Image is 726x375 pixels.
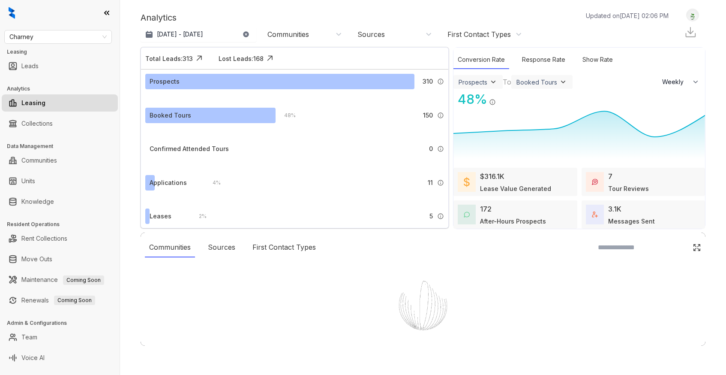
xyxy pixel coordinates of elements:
[608,217,655,226] div: Messages Sent
[21,292,95,309] a: RenewalsComing Soon
[150,212,171,221] div: Leases
[7,319,120,327] h3: Admin & Configurations
[684,26,697,39] img: Download
[675,244,682,251] img: SearchIcon
[480,171,504,181] div: $316.1K
[592,179,598,185] img: TourReviews
[437,112,444,119] img: Info
[586,11,669,20] p: Updated on [DATE] 02:06 PM
[592,212,598,218] img: TotalFum
[429,144,433,154] span: 0
[7,48,120,56] h3: Leasing
[480,217,546,226] div: After-Hours Prospects
[150,111,191,120] div: Booked Tours
[2,329,118,346] li: Team
[480,184,551,193] div: Lease Value Generated
[141,27,256,42] button: [DATE] - [DATE]
[21,230,67,247] a: Rent Collections
[9,7,15,19] img: logo
[21,193,54,210] a: Knowledge
[21,152,57,169] a: Communities
[2,292,118,309] li: Renewals
[496,91,509,104] img: Click Icon
[204,178,221,187] div: 4 %
[21,94,45,112] a: Leasing
[437,179,444,186] img: Info
[2,152,118,169] li: Communities
[276,111,296,120] div: 48 %
[437,213,444,220] img: Info
[437,145,444,152] img: Info
[9,30,107,43] span: Charney
[437,78,444,85] img: Info
[150,77,180,86] div: Prospects
[150,178,187,187] div: Applications
[518,51,570,69] div: Response Rate
[380,263,466,348] img: Loader
[204,238,240,257] div: Sources
[21,172,35,190] a: Units
[2,230,118,247] li: Rent Collections
[662,78,688,86] span: Weekly
[423,77,433,86] span: 310
[2,172,118,190] li: Units
[657,74,705,90] button: Weekly
[157,30,203,39] p: [DATE] - [DATE]
[503,77,511,87] div: To
[150,144,229,154] div: Confirmed Attended Tours
[21,329,37,346] a: Team
[429,212,433,221] span: 5
[2,251,118,268] li: Move Outs
[428,178,433,187] span: 11
[480,204,492,214] div: 172
[578,51,617,69] div: Show Rate
[489,78,498,86] img: ViewFilterArrow
[7,142,120,150] h3: Data Management
[447,30,511,39] div: First Contact Types
[464,177,470,187] img: LeaseValue
[2,349,118,366] li: Voice AI
[516,79,557,86] div: Booked Tours
[63,275,104,285] span: Coming Soon
[423,111,433,120] span: 150
[21,115,53,132] a: Collections
[141,11,177,24] p: Analytics
[7,221,120,228] h3: Resident Operations
[7,85,120,93] h3: Analytics
[357,30,385,39] div: Sources
[190,212,207,221] div: 2 %
[2,57,118,75] li: Leads
[267,30,309,39] div: Communities
[453,51,509,69] div: Conversion Rate
[464,212,470,218] img: AfterHoursConversations
[21,349,45,366] a: Voice AI
[693,243,701,252] img: Click Icon
[219,54,264,63] div: Lost Leads: 168
[608,204,621,214] div: 3.1K
[21,57,39,75] a: Leads
[2,193,118,210] li: Knowledge
[264,52,276,65] img: Click Icon
[54,296,95,305] span: Coming Soon
[145,54,193,63] div: Total Leads: 313
[687,11,699,20] img: UserAvatar
[145,238,195,257] div: Communities
[193,52,206,65] img: Click Icon
[608,171,612,181] div: 7
[21,251,52,268] a: Move Outs
[2,94,118,112] li: Leasing
[559,78,567,86] img: ViewFilterArrow
[459,79,487,86] div: Prospects
[248,238,320,257] div: First Contact Types
[2,271,118,288] li: Maintenance
[2,115,118,132] li: Collections
[489,99,496,106] img: Info
[608,184,649,193] div: Tour Reviews
[453,90,487,109] div: 48 %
